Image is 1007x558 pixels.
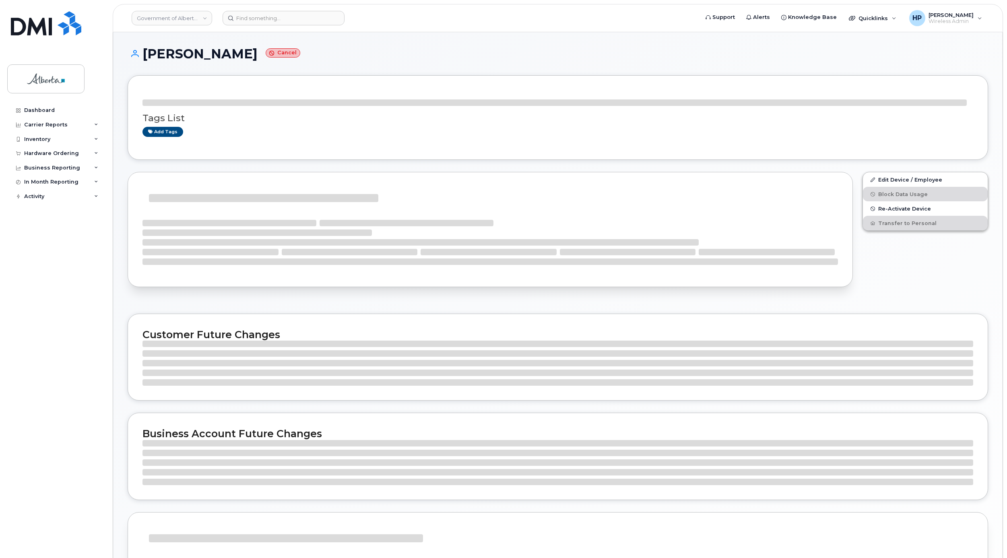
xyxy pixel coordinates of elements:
h2: Business Account Future Changes [142,428,973,440]
h2: Customer Future Changes [142,329,973,341]
h1: [PERSON_NAME] [128,47,988,61]
button: Block Data Usage [863,187,988,201]
a: Add tags [142,127,183,137]
a: Edit Device / Employee [863,172,988,187]
button: Transfer to Personal [863,216,988,230]
span: Re-Activate Device [878,206,931,212]
button: Re-Activate Device [863,201,988,216]
h3: Tags List [142,113,973,123]
small: Cancel [266,48,300,58]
